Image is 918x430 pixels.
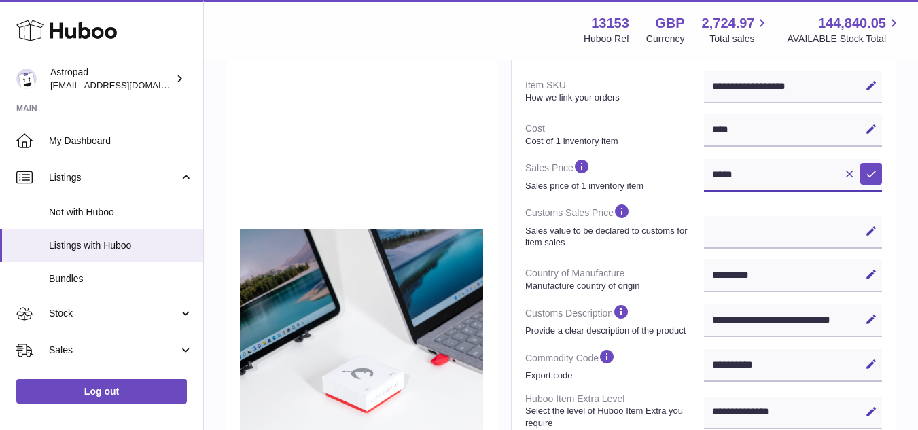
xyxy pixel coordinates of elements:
[525,262,704,297] dt: Country of Manufacture
[525,342,704,387] dt: Commodity Code
[49,272,193,285] span: Bundles
[702,14,771,46] a: 2,724.97 Total sales
[787,14,902,46] a: 144,840.05 AVAILABLE Stock Total
[525,117,704,152] dt: Cost
[525,370,701,382] strong: Export code
[49,171,179,184] span: Listings
[525,225,701,249] strong: Sales value to be declared to customs for item sales
[787,33,902,46] span: AVAILABLE Stock Total
[525,325,701,337] strong: Provide a clear description of the product
[525,405,701,429] strong: Select the level of Huboo Item Extra you require
[525,92,701,104] strong: How we link your orders
[49,206,193,219] span: Not with Huboo
[49,307,179,320] span: Stock
[49,135,193,147] span: My Dashboard
[50,66,173,92] div: Astropad
[525,180,701,192] strong: Sales price of 1 inventory item
[525,73,704,109] dt: Item SKU
[646,33,685,46] div: Currency
[591,14,629,33] strong: 13153
[49,344,179,357] span: Sales
[16,69,37,89] img: internalAdmin-13153@internal.huboo.com
[525,152,704,197] dt: Sales Price
[50,79,200,90] span: [EMAIL_ADDRESS][DOMAIN_NAME]
[16,379,187,404] a: Log out
[525,197,704,253] dt: Customs Sales Price
[818,14,886,33] span: 144,840.05
[709,33,770,46] span: Total sales
[584,33,629,46] div: Huboo Ref
[525,280,701,292] strong: Manufacture country of origin
[525,298,704,342] dt: Customs Description
[525,135,701,147] strong: Cost of 1 inventory item
[655,14,684,33] strong: GBP
[702,14,755,33] span: 2,724.97
[49,239,193,252] span: Listings with Huboo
